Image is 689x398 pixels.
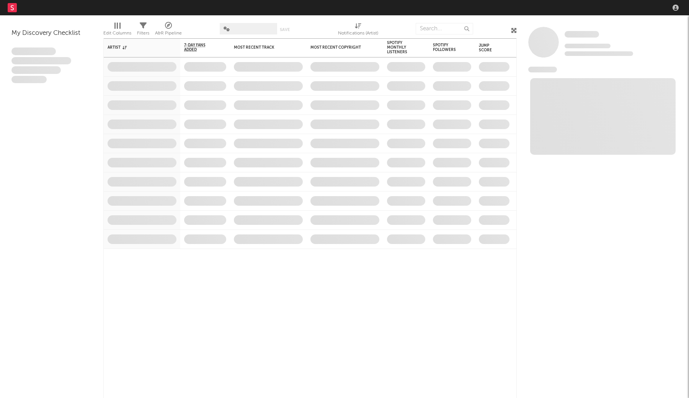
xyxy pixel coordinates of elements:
span: Aliquam viverra [11,76,47,84]
input: Search... [416,23,473,34]
span: Tracking Since: [DATE] [565,44,611,48]
div: Notifications (Artist) [338,29,378,38]
a: Some Artist [565,31,599,38]
span: News Feed [528,67,557,72]
div: Artist [108,45,165,50]
div: Filters [137,19,149,41]
div: Most Recent Track [234,45,291,50]
div: Spotify Followers [433,43,460,52]
button: Save [280,28,290,32]
div: My Discovery Checklist [11,29,92,38]
span: Praesent ac interdum [11,66,61,74]
div: Edit Columns [103,19,131,41]
span: 0 fans last week [565,51,633,56]
span: Integer aliquet in purus et [11,57,71,65]
div: A&R Pipeline [155,19,182,41]
span: Some Artist [565,31,599,38]
span: 7-Day Fans Added [184,43,215,52]
span: Lorem ipsum dolor [11,47,56,55]
div: Edit Columns [103,29,131,38]
div: A&R Pipeline [155,29,182,38]
div: Filters [137,29,149,38]
div: Notifications (Artist) [338,19,378,41]
div: Spotify Monthly Listeners [387,41,414,54]
div: Most Recent Copyright [310,45,368,50]
div: Jump Score [479,43,498,52]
